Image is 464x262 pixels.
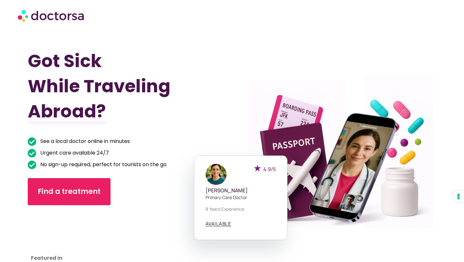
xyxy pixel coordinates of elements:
h5: [PERSON_NAME] [206,187,276,194]
a: AVAILABLE [206,221,231,227]
span: No sign-up required, perfect for tourists on the go [39,160,167,169]
span: 4.9/5 [263,166,276,173]
strong: Featured in [31,254,63,262]
h1: Got Sick While Traveling Abroad? [28,48,201,124]
span: Find a treatment [38,186,101,197]
a: Find a treatment [28,178,111,205]
span: Urgent care available 24/7 [39,148,109,157]
span: See a local doctor online in minutes [39,137,130,146]
p: 8 years experience [206,206,276,212]
p: Primary care doctor [206,194,276,201]
button: Your consent preferences for tracking technologies [453,191,464,202]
